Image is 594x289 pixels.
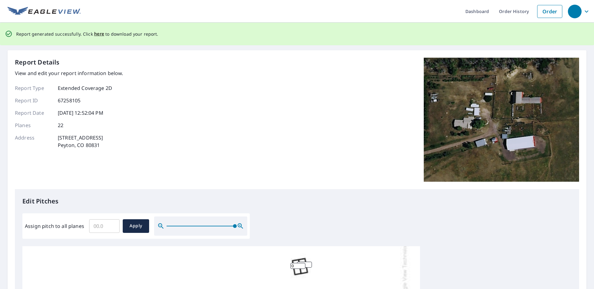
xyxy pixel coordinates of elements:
p: Report Details [15,58,60,67]
p: Address [15,134,52,149]
button: here [94,30,104,38]
img: EV Logo [7,7,81,16]
p: Report Date [15,109,52,117]
a: Order [537,5,562,18]
p: View and edit your report information below. [15,69,123,77]
p: Report generated successfully. Click to download your report. [16,30,158,38]
p: Edit Pitches [22,197,572,206]
p: Report ID [15,97,52,104]
p: Extended Coverage 2D [58,84,112,92]
p: [STREET_ADDRESS] Peyton, CO 80831 [58,134,103,149]
p: Report Type [15,84,52,92]
p: 22 [58,122,63,129]
img: Top image [424,58,579,182]
p: 67258105 [58,97,80,104]
label: Assign pitch to all planes [25,222,84,230]
p: [DATE] 12:52:04 PM [58,109,103,117]
p: Planes [15,122,52,129]
input: 00.0 [89,217,120,235]
span: Apply [128,222,144,230]
button: Apply [123,219,149,233]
